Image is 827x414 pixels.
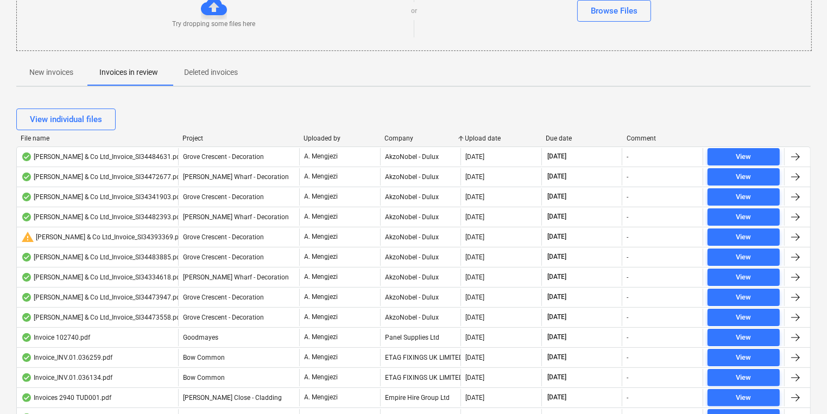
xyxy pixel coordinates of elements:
div: [PERSON_NAME] & Co Ltd_Invoice_SI34483885.pdf [21,253,182,262]
span: Grove Crescent - Decoration [183,294,264,301]
div: - [627,193,628,201]
div: View [736,251,752,264]
div: [DATE] [465,374,484,381]
div: Invoice 102740.pdf [21,333,90,342]
div: [DATE] [465,173,484,181]
div: Invoice_INV.01.036134.pdf [21,373,112,382]
button: View [708,349,780,366]
span: Bow Common [183,354,225,361]
div: Uploaded by [304,135,376,142]
span: [DATE] [546,292,567,302]
div: [DATE] [465,334,484,341]
p: A. Mengjezi [304,353,338,362]
div: AkzoNobel - Dulux [380,269,461,286]
div: Project [182,135,295,142]
span: Grove Crescent - Decoration [183,193,264,201]
p: A. Mengjezi [304,212,338,221]
button: View [708,389,780,406]
p: A. Mengjezi [304,333,338,342]
div: AkzoNobel - Dulux [380,168,461,186]
div: View [736,291,752,304]
div: View [736,151,752,163]
p: A. Mengjezi [304,373,338,382]
p: A. Mengjezi [304,172,338,181]
div: OCR finished [21,213,32,221]
button: View [708,249,780,266]
div: - [627,394,628,402]
span: Montgomery's Wharf - Decoration [183,213,289,221]
span: Montgomery's Wharf - Decoration [183,173,289,181]
div: AkzoNobel - Dulux [380,228,461,246]
div: - [627,374,628,381]
div: [DATE] [465,273,484,281]
div: - [627,233,628,241]
span: [DATE] [546,373,567,382]
div: - [627,173,628,181]
div: AkzoNobel - Dulux [380,148,461,165]
div: Invoice_INV.01.036259.pdf [21,353,112,362]
div: [DATE] [465,394,484,402]
div: - [627,273,628,281]
p: Try dropping some files here [173,20,256,29]
p: A. Mengjezi [304,192,338,201]
p: A. Mengjezi [304,252,338,262]
p: A. Mengjezi [304,232,338,241]
div: View [736,171,752,183]
button: View [708,168,780,186]
div: Upload date [465,135,538,142]
span: [DATE] [546,272,567,282]
div: View [736,372,752,384]
div: OCR finished [21,193,32,201]
span: warning [21,231,34,244]
p: Deleted invoices [184,67,238,78]
span: [DATE] [546,353,567,362]
div: OCR finished [21,373,32,382]
div: OCR finished [21,152,32,161]
div: Due date [546,135,618,142]
p: or [411,7,417,16]
button: View [708,269,780,286]
div: ETAG FIXINGS UK LIMITED [380,349,461,366]
span: [DATE] [546,212,567,221]
div: Company [384,135,457,142]
span: [DATE] [546,192,567,201]
div: - [627,354,628,361]
div: [DATE] [465,153,484,161]
div: View individual files [30,112,102,126]
div: - [627,213,628,221]
iframe: Chat Widget [773,362,827,414]
div: OCR finished [21,253,32,262]
div: View [736,352,752,364]
div: [DATE] [465,314,484,321]
span: Bow Common [183,374,225,381]
p: A. Mengjezi [304,393,338,402]
div: OCR finished [21,353,32,362]
div: [DATE] [465,193,484,201]
div: OCR finished [21,273,32,282]
span: Goodmayes [183,334,218,341]
div: AkzoNobel - Dulux [380,249,461,266]
div: [PERSON_NAME] & Co Ltd_Invoice_SI34393369.pdf [21,231,185,244]
div: OCR finished [21,393,32,402]
div: [DATE] [465,213,484,221]
div: AkzoNobel - Dulux [380,309,461,326]
button: View [708,188,780,206]
div: [DATE] [465,233,484,241]
p: A. Mengjezi [304,272,338,282]
div: View [736,392,752,404]
div: View [736,211,752,224]
span: Grove Crescent - Decoration [183,153,264,161]
div: [PERSON_NAME] & Co Ltd_Invoice_SI34472677.pdf [21,173,182,181]
div: View [736,332,752,344]
span: Montgomery's Wharf - Decoration [183,273,289,281]
div: Invoices 2940 TUD001.pdf [21,393,111,402]
p: A. Mengjezi [304,292,338,302]
div: OCR finished [21,173,32,181]
span: Newton Close - Cladding [183,394,282,402]
div: Empire Hire Group Ltd [380,389,461,406]
button: View [708,289,780,306]
button: View [708,329,780,346]
button: View [708,309,780,326]
div: [PERSON_NAME] & Co Ltd_Invoice_SI34473947.pdf [21,293,182,302]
